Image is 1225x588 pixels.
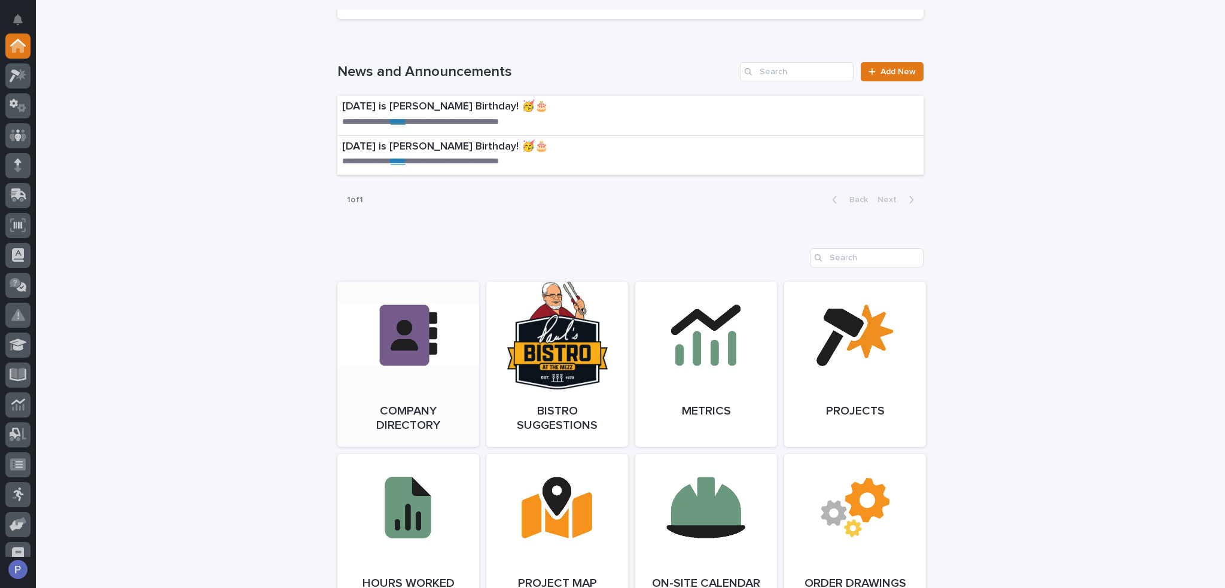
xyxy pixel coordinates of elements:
h1: News and Announcements [337,63,735,81]
a: Projects [784,282,926,447]
a: Bistro Suggestions [486,282,628,447]
span: Back [842,196,868,204]
p: [DATE] is [PERSON_NAME] Birthday! 🥳🎂 [342,100,748,114]
button: Next [873,194,924,205]
input: Search [740,62,854,81]
p: 1 of 1 [337,185,373,215]
span: Next [877,196,904,204]
button: Back [822,194,873,205]
a: Add New [861,62,924,81]
div: Notifications [15,14,31,33]
span: Add New [880,68,916,76]
p: [DATE] is [PERSON_NAME] Birthday! 🥳🎂 [342,141,747,154]
a: Metrics [635,282,777,447]
button: users-avatar [5,557,31,582]
a: Company Directory [337,282,479,447]
button: Notifications [5,7,31,32]
input: Search [810,248,924,267]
